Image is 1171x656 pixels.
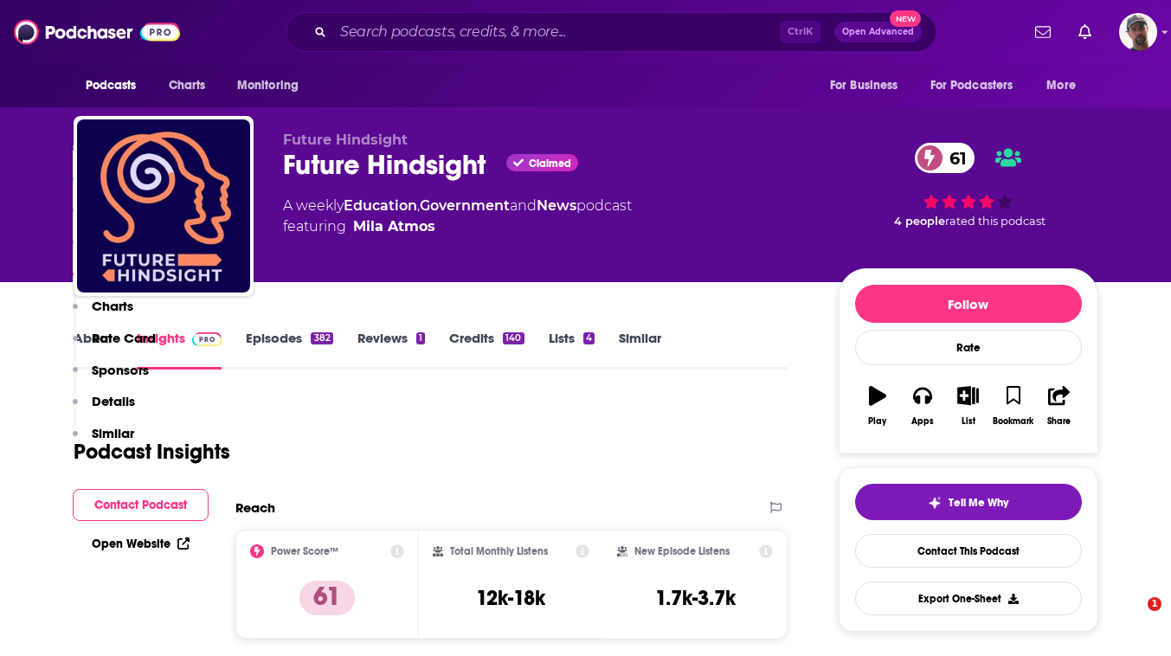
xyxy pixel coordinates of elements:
[73,489,209,521] button: Contact Podcast
[868,416,886,427] div: Play
[73,393,135,425] button: Details
[235,499,275,516] h2: Reach
[1119,13,1157,51] span: Logged in as cjPurdy
[86,74,137,98] span: Podcasts
[549,330,595,370] a: Lists4
[1148,597,1161,611] span: 1
[299,581,355,615] p: 61
[855,285,1082,323] button: Follow
[529,159,571,168] span: Claimed
[855,330,1082,365] div: Rate
[818,69,920,102] button: open menu
[92,330,156,346] p: Rate Card
[77,119,250,293] img: Future Hindsight
[73,362,149,394] button: Sponsors
[911,416,934,427] div: Apps
[537,197,576,214] a: News
[283,216,632,237] span: featuring
[1071,17,1098,47] a: Show notifications dropdown
[416,332,425,344] div: 1
[169,74,206,98] span: Charts
[890,10,921,27] span: New
[420,197,510,214] a: Government
[449,330,524,370] a: Credits140
[74,69,159,102] button: open menu
[991,375,1036,437] button: Bookmark
[919,69,1039,102] button: open menu
[993,416,1033,427] div: Bookmark
[417,197,420,214] span: ,
[1112,597,1154,639] iframe: Intercom live chat
[1046,74,1076,98] span: More
[962,416,975,427] div: List
[1047,416,1071,427] div: Share
[92,425,134,441] p: Similar
[311,332,332,344] div: 382
[583,332,595,344] div: 4
[1119,13,1157,51] img: User Profile
[476,585,545,611] h3: 12k-18k
[450,545,548,557] h2: Total Monthly Listens
[1036,375,1081,437] button: Share
[246,330,332,370] a: Episodes382
[271,545,338,557] h2: Power Score™
[928,496,942,510] img: tell me why sparkle
[158,69,216,102] a: Charts
[932,143,975,173] span: 61
[333,18,780,46] input: Search podcasts, credits, & more...
[286,12,936,52] div: Search podcasts, credits, & more...
[353,216,435,237] a: Mila Atmos
[237,74,299,98] span: Monitoring
[894,215,945,228] span: 4 people
[1119,13,1157,51] button: Show profile menu
[655,585,736,611] h3: 1.7k-3.7k
[225,69,321,102] button: open menu
[283,132,408,148] span: Future Hindsight
[855,582,1082,615] button: Export One-Sheet
[73,330,156,362] button: Rate Card
[780,21,820,43] span: Ctrl K
[830,74,898,98] span: For Business
[14,16,180,48] img: Podchaser - Follow, Share and Rate Podcasts
[855,534,1082,568] a: Contact This Podcast
[92,393,135,409] p: Details
[855,375,900,437] button: Play
[1034,69,1097,102] button: open menu
[949,496,1008,510] span: Tell Me Why
[945,375,990,437] button: List
[357,330,425,370] a: Reviews1
[842,28,914,36] span: Open Advanced
[344,197,417,214] a: Education
[945,215,1046,228] span: rated this podcast
[283,196,632,237] div: A weekly podcast
[73,425,134,457] button: Similar
[92,362,149,378] p: Sponsors
[634,545,730,557] h2: New Episode Listens
[855,484,1082,520] button: tell me why sparkleTell Me Why
[834,22,922,42] button: Open AdvancedNew
[1028,17,1058,47] a: Show notifications dropdown
[619,330,661,370] a: Similar
[900,375,945,437] button: Apps
[915,143,975,173] a: 61
[503,332,524,344] div: 140
[839,132,1098,239] div: 61 4 peoplerated this podcast
[92,537,190,551] a: Open Website
[930,74,1013,98] span: For Podcasters
[510,197,537,214] span: and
